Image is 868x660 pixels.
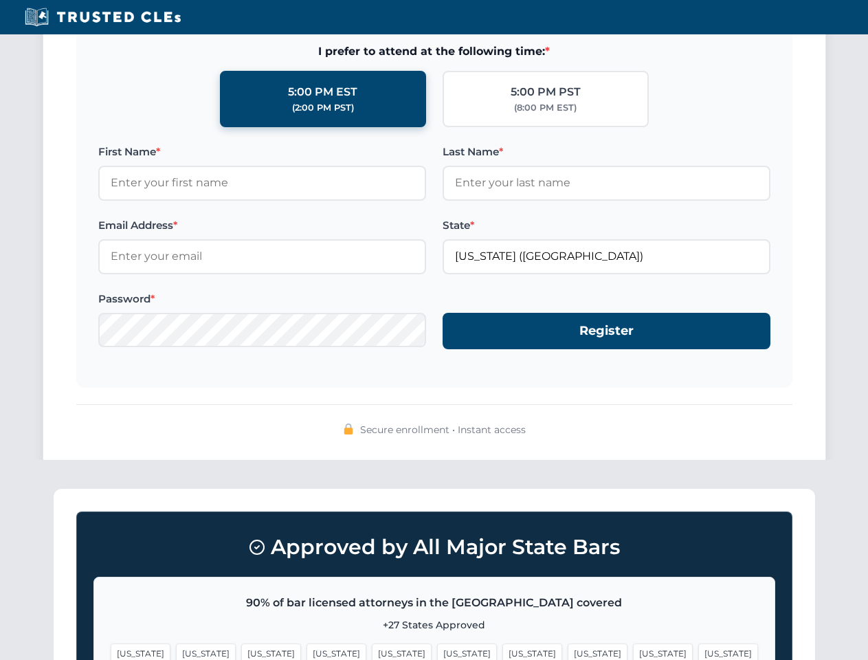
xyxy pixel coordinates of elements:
[343,423,354,434] img: 🔒
[21,7,185,27] img: Trusted CLEs
[360,422,526,437] span: Secure enrollment • Instant access
[98,239,426,274] input: Enter your email
[98,217,426,234] label: Email Address
[98,166,426,200] input: Enter your first name
[511,83,581,101] div: 5:00 PM PST
[443,166,770,200] input: Enter your last name
[98,291,426,307] label: Password
[93,529,775,566] h3: Approved by All Major State Bars
[288,83,357,101] div: 5:00 PM EST
[111,594,758,612] p: 90% of bar licensed attorneys in the [GEOGRAPHIC_DATA] covered
[443,239,770,274] input: Florida (FL)
[443,144,770,160] label: Last Name
[443,313,770,349] button: Register
[98,144,426,160] label: First Name
[514,101,577,115] div: (8:00 PM EST)
[98,43,770,60] span: I prefer to attend at the following time:
[292,101,354,115] div: (2:00 PM PST)
[443,217,770,234] label: State
[111,617,758,632] p: +27 States Approved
